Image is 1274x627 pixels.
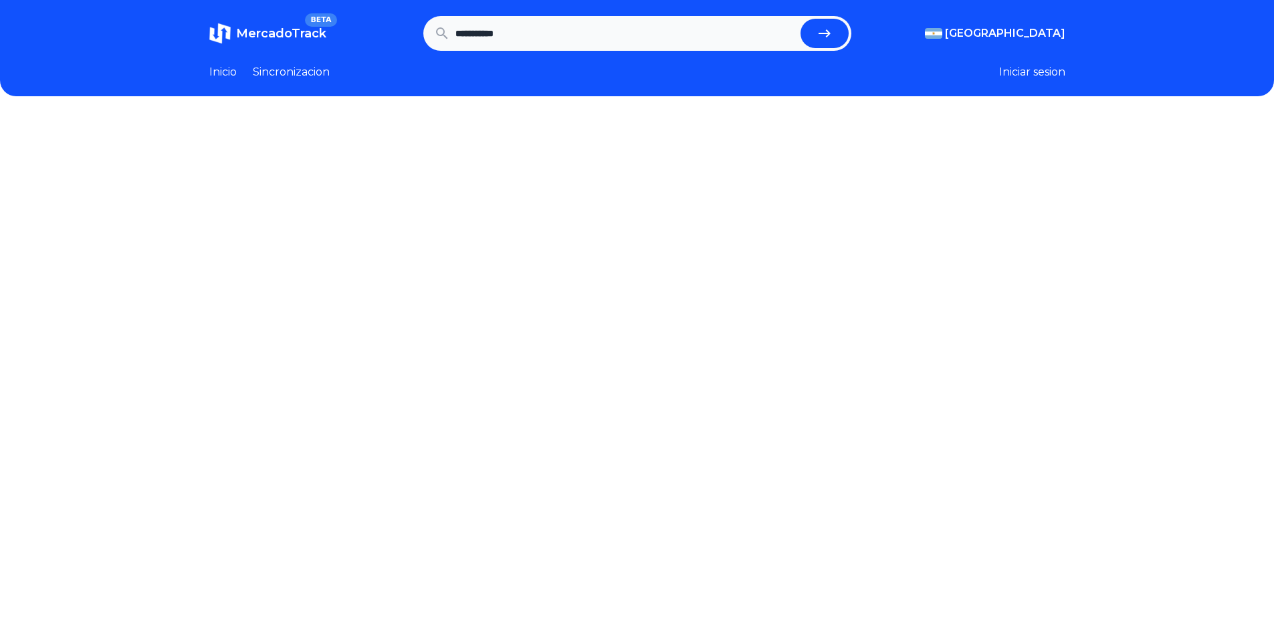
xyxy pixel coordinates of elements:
[925,25,1065,41] button: [GEOGRAPHIC_DATA]
[209,23,326,44] a: MercadoTrackBETA
[945,25,1065,41] span: [GEOGRAPHIC_DATA]
[236,26,326,41] span: MercadoTrack
[253,64,330,80] a: Sincronizacion
[209,64,237,80] a: Inicio
[209,23,231,44] img: MercadoTrack
[305,13,336,27] span: BETA
[925,28,942,39] img: Argentina
[999,64,1065,80] button: Iniciar sesion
